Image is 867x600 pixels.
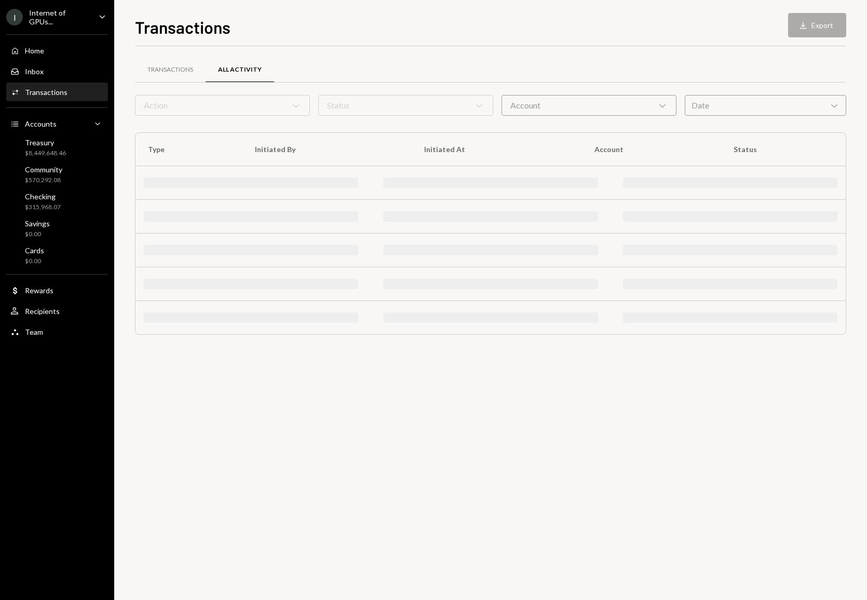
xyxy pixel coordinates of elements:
[25,192,61,201] div: Checking
[135,57,206,83] a: Transactions
[25,119,57,128] div: Accounts
[25,219,50,228] div: Savings
[25,138,66,147] div: Treasury
[721,133,846,166] th: Status
[6,216,108,241] a: Savings$0.00
[6,243,108,268] a: Cards$0.00
[25,88,67,97] div: Transactions
[29,8,90,26] div: Internet of GPUs...
[6,9,23,25] div: I
[25,176,62,185] div: $570,292.08
[25,165,62,174] div: Community
[147,65,193,74] div: Transactions
[25,149,66,158] div: $8,449,648.46
[25,328,43,336] div: Team
[6,281,108,299] a: Rewards
[6,83,108,101] a: Transactions
[136,133,242,166] th: Type
[6,302,108,320] a: Recipients
[6,322,108,341] a: Team
[25,286,53,295] div: Rewards
[685,95,846,116] div: Date
[6,41,108,60] a: Home
[25,67,44,76] div: Inbox
[582,133,721,166] th: Account
[6,62,108,80] a: Inbox
[218,65,262,74] div: All Activity
[6,162,108,187] a: Community$570,292.08
[412,133,582,166] th: Initiated At
[25,203,61,212] div: $315,968.07
[25,46,44,55] div: Home
[25,246,44,255] div: Cards
[502,95,676,116] div: Account
[6,135,108,160] a: Treasury$8,449,648.46
[206,57,274,83] a: All Activity
[6,114,108,133] a: Accounts
[25,307,60,316] div: Recipients
[6,189,108,214] a: Checking$315,968.07
[25,230,50,239] div: $0.00
[242,133,411,166] th: Initiated By
[25,257,44,266] div: $0.00
[135,17,231,37] h1: Transactions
